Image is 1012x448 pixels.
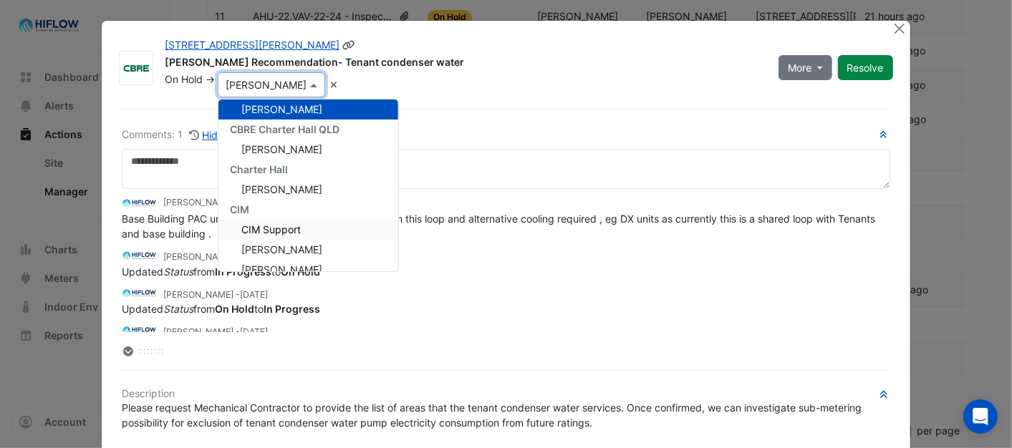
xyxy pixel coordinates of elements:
[163,303,193,315] em: Status
[163,288,268,301] small: [PERSON_NAME] -
[241,243,322,255] span: [PERSON_NAME]
[120,61,153,75] img: CBRE Charter Hall
[122,286,158,301] img: HiFlow
[240,289,268,300] span: 2025-03-10 09:48:42
[122,127,262,143] div: Comments: 1
[122,346,135,356] fa-layers: More
[215,303,254,315] strong: On Hold
[165,55,761,72] div: [PERSON_NAME] Recommendation- Tenant condenser water
[188,127,262,143] button: Hide Activity
[264,303,320,315] strong: In Progress
[122,323,158,339] img: HiFlow
[342,39,355,51] span: Copy link to clipboard
[230,163,288,175] span: Charter Hall
[241,103,322,115] span: [PERSON_NAME]
[241,223,301,235] span: CIM Support
[163,250,268,263] small: [PERSON_NAME] -
[230,203,249,215] span: CIM
[779,55,832,80] button: More
[241,263,322,276] span: [PERSON_NAME]
[215,266,271,278] strong: In Progress
[240,326,268,337] span: 2025-01-28 12:11:59
[241,143,322,155] span: [PERSON_NAME]
[122,266,320,278] span: Updated from to
[122,401,864,429] span: Please request Mechanical Contractor to provide the list of areas that the tenant condenser water...
[163,266,193,278] em: Status
[165,73,203,85] span: On Hold
[963,399,998,434] div: Open Intercom Messenger
[122,213,878,240] span: Base Building PAC units will be required to be removed from this loop and alternative cooling req...
[241,183,322,195] span: [PERSON_NAME]
[122,388,890,400] h6: Description
[281,266,320,278] strong: On Hold
[165,39,339,51] a: [STREET_ADDRESS][PERSON_NAME]
[122,195,158,211] img: HiFlow
[838,55,893,80] button: Resolve
[163,196,317,209] small: [PERSON_NAME] - -
[122,303,320,315] span: Updated from to
[122,248,158,263] img: HiFlow
[892,21,907,36] button: Close
[230,123,339,135] span: CBRE Charter Hall QLD
[206,73,215,85] span: ->
[788,60,811,75] span: More
[218,99,399,272] ng-dropdown-panel: Options list
[163,326,268,339] small: [PERSON_NAME] -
